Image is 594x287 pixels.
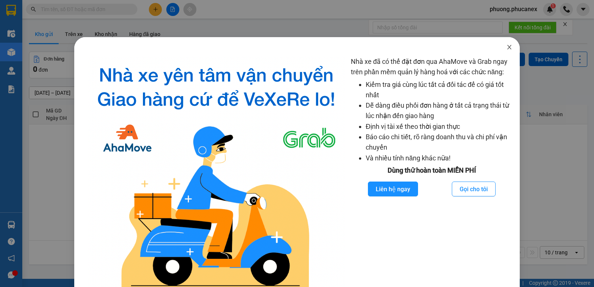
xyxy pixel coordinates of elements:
[366,121,512,132] li: Định vị tài xế theo thời gian thực
[366,79,512,101] li: Kiểm tra giá cùng lúc tất cả đối tác để có giá tốt nhất
[366,132,512,153] li: Báo cáo chi tiết, rõ ràng doanh thu và chi phí vận chuyển
[351,165,512,176] div: Dùng thử hoàn toàn MIỄN PHÍ
[499,37,520,58] button: Close
[366,100,512,121] li: Dễ dàng điều phối đơn hàng ở tất cả trạng thái từ lúc nhận đến giao hàng
[366,153,512,163] li: Và nhiều tính năng khác nữa!
[460,185,488,194] span: Gọi cho tôi
[506,44,512,50] span: close
[452,182,496,196] button: Gọi cho tôi
[376,185,410,194] span: Liên hệ ngay
[368,182,418,196] button: Liên hệ ngay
